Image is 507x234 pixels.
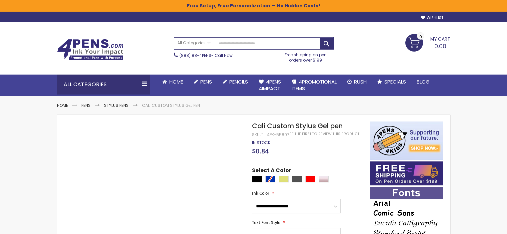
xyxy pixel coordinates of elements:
[252,176,262,182] div: Black
[289,131,359,136] a: Be the first to review this product
[104,103,129,108] a: Stylus Pens
[57,39,124,60] img: 4Pens Custom Pens and Promotional Products
[354,78,367,85] span: Rush
[252,146,269,155] span: $0.84
[417,78,430,85] span: Blog
[421,15,443,20] a: Wishlist
[292,78,337,92] span: 4PROMOTIONAL ITEMS
[252,190,269,196] span: Ink Color
[370,121,443,160] img: 4pens 4 kids
[177,40,211,46] span: All Categories
[305,176,315,182] div: Red
[278,50,334,63] div: Free shipping on pen orders over $199
[319,176,329,182] div: Rose Gold
[267,132,289,137] div: 4PK-55897
[252,121,343,130] span: Cali Custom Stylus Gel pen
[292,176,302,182] div: Gunmetal
[384,78,406,85] span: Specials
[169,78,183,85] span: Home
[279,176,289,182] div: Gold
[252,167,291,176] span: Select A Color
[252,132,264,137] strong: SKU
[286,75,342,96] a: 4PROMOTIONALITEMS
[81,103,91,108] a: Pens
[253,75,286,96] a: 4Pens4impact
[434,42,446,50] span: 0.00
[252,140,270,145] div: Availability
[142,103,200,108] li: Cali Custom Stylus Gel pen
[259,78,281,92] span: 4Pens 4impact
[188,75,217,89] a: Pens
[157,75,188,89] a: Home
[372,75,411,89] a: Specials
[200,78,212,85] span: Pens
[342,75,372,89] a: Rush
[57,103,68,108] a: Home
[174,38,214,49] a: All Categories
[57,75,150,95] div: All Categories
[252,220,280,225] span: Text Font Style
[370,161,443,185] img: Free shipping on orders over $199
[217,75,253,89] a: Pencils
[405,34,450,51] a: 0.00 0
[229,78,248,85] span: Pencils
[419,34,422,40] span: 0
[252,140,270,145] span: In stock
[179,53,211,58] a: (888) 88-4PENS
[411,75,435,89] a: Blog
[179,53,234,58] span: - Call Now!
